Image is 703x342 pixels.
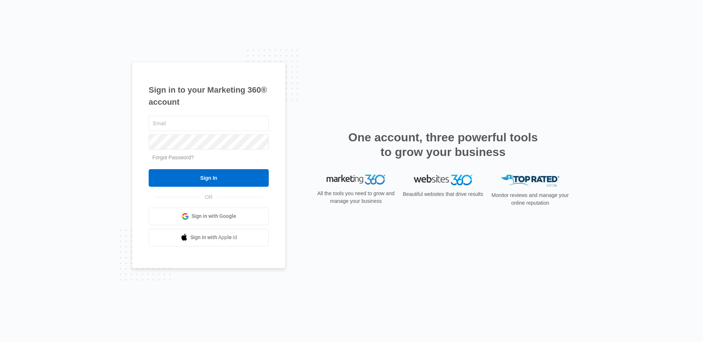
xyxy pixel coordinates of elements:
[327,175,385,185] img: Marketing 360
[190,234,237,241] span: Sign in with Apple Id
[152,155,194,160] a: Forgot Password?
[200,193,218,201] span: OR
[315,190,397,205] p: All the tools you need to grow and manage your business
[489,192,571,207] p: Monitor reviews and manage your online reputation
[149,229,269,246] a: Sign in with Apple Id
[149,169,269,187] input: Sign In
[149,84,269,108] h1: Sign in to your Marketing 360® account
[402,190,484,198] p: Beautiful websites that drive results
[149,208,269,225] a: Sign in with Google
[346,130,540,159] h2: One account, three powerful tools to grow your business
[149,116,269,131] input: Email
[191,212,236,220] span: Sign in with Google
[501,175,559,187] img: Top Rated Local
[414,175,472,185] img: Websites 360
